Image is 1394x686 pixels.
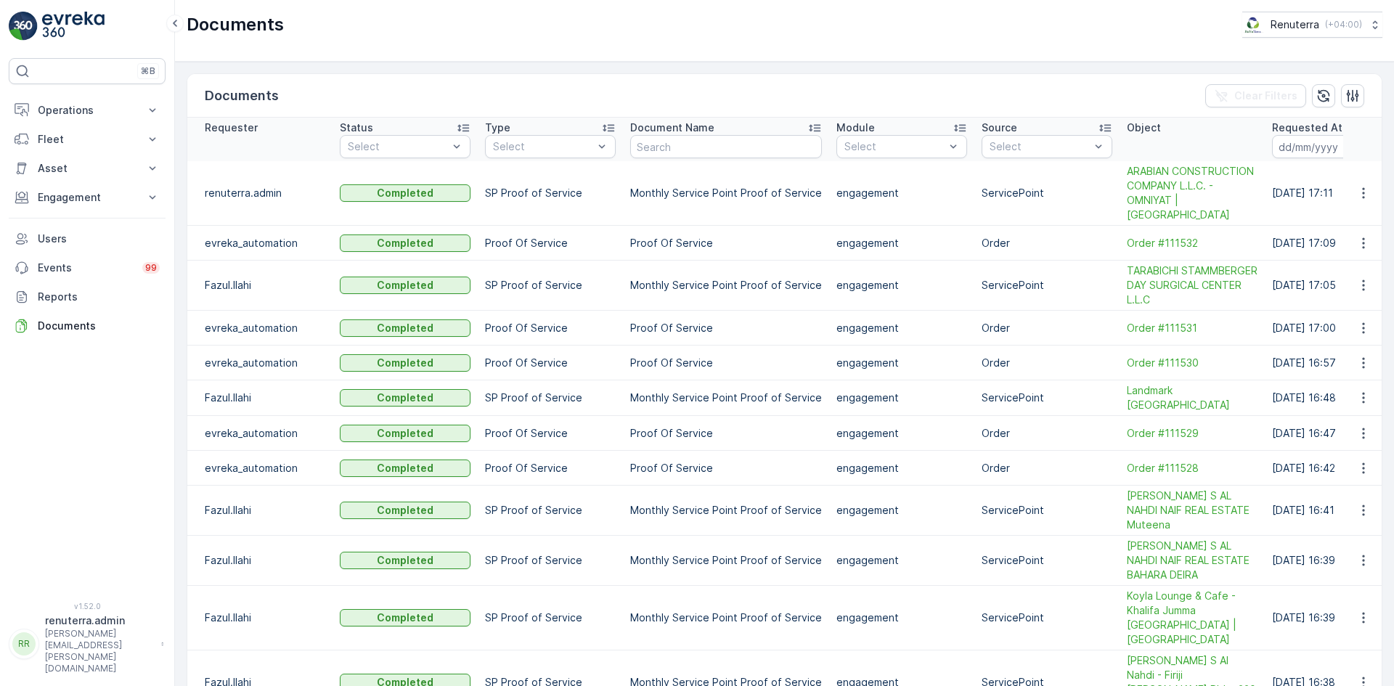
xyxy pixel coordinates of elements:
p: Completed [377,391,433,405]
p: Requested At [1272,121,1342,135]
p: Proof Of Service [630,426,822,441]
p: SP Proof of Service [485,553,616,568]
p: Asset [38,161,136,176]
img: logo [9,12,38,41]
p: Fazul.Ilahi [205,391,325,405]
p: Users [38,232,160,246]
p: Select [844,139,945,154]
p: Clear Filters [1234,89,1297,103]
a: Order #111530 [1127,356,1258,370]
button: Renuterra(+04:00) [1242,12,1382,38]
p: Completed [377,553,433,568]
p: Fleet [38,132,136,147]
p: Status [340,121,373,135]
p: SP Proof of Service [485,186,616,200]
p: Requester [205,121,258,135]
button: Asset [9,154,166,183]
button: Fleet [9,125,166,154]
img: Screenshot_2024-07-26_at_13.33.01.png [1242,17,1265,33]
p: Completed [377,278,433,293]
a: Order #111531 [1127,321,1258,335]
p: renuterra.admin [45,613,154,628]
p: renuterra.admin [205,186,325,200]
p: evreka_automation [205,356,325,370]
a: Order #111529 [1127,426,1258,441]
p: engagement [836,236,967,250]
p: engagement [836,461,967,475]
div: RR [12,632,36,656]
p: evreka_automation [205,321,325,335]
p: Documents [187,13,284,36]
p: Operations [38,103,136,118]
p: Document Name [630,121,714,135]
p: Source [982,121,1017,135]
p: Completed [377,611,433,625]
p: Events [38,261,134,275]
span: ARABIAN CONSTRUCTION COMPANY L.L.C. - OMNIYAT | [GEOGRAPHIC_DATA] [1127,164,1258,222]
a: Order #111532 [1127,236,1258,250]
p: engagement [836,426,967,441]
p: SP Proof of Service [485,278,616,293]
p: engagement [836,503,967,518]
button: Operations [9,96,166,125]
p: ( +04:00 ) [1325,19,1362,30]
a: Koyla Lounge & Cafe - Khalifa Jumma Al Naboodah Building | Karama [1127,589,1258,647]
button: Completed [340,234,470,252]
p: Order [982,461,1112,475]
p: Proof Of Service [485,356,616,370]
p: Reports [38,290,160,304]
a: Order #111528 [1127,461,1258,475]
p: Completed [377,356,433,370]
p: Module [836,121,875,135]
a: SALEH AHMED S AL NAHDI NAIF REAL ESTATE Muteena [1127,489,1258,532]
p: evreka_automation [205,236,325,250]
span: Koyla Lounge & Cafe - Khalifa Jumma [GEOGRAPHIC_DATA] | [GEOGRAPHIC_DATA] [1127,589,1258,647]
p: Select [493,139,593,154]
p: Order [982,236,1112,250]
p: Engagement [38,190,136,205]
a: Landmark Grand Hotel [1127,383,1258,412]
p: evreka_automation [205,426,325,441]
p: Proof Of Service [485,236,616,250]
p: [PERSON_NAME][EMAIL_ADDRESS][PERSON_NAME][DOMAIN_NAME] [45,628,154,674]
p: Documents [38,319,160,333]
button: Completed [340,609,470,626]
p: Fazul.Ilahi [205,278,325,293]
p: Monthly Service Point Proof of Service [630,186,822,200]
input: Search [630,135,822,158]
p: Proof Of Service [630,236,822,250]
p: engagement [836,611,967,625]
p: Type [485,121,510,135]
button: Completed [340,425,470,442]
p: Select [348,139,448,154]
p: Monthly Service Point Proof of Service [630,503,822,518]
input: dd/mm/yyyy [1272,135,1371,158]
a: ARABIAN CONSTRUCTION COMPANY L.L.C. - OMNIYAT | Business Bay [1127,164,1258,222]
p: Completed [377,461,433,475]
p: ServicePoint [982,391,1112,405]
a: Users [9,224,166,253]
p: Proof Of Service [485,461,616,475]
p: engagement [836,356,967,370]
p: ServicePoint [982,186,1112,200]
p: Renuterra [1271,17,1319,32]
button: Completed [340,354,470,372]
a: TARABICHI STAMMBERGER DAY SURGICAL CENTER L.L.C [1127,264,1258,307]
p: SP Proof of Service [485,391,616,405]
button: Engagement [9,183,166,212]
p: Completed [377,503,433,518]
p: Object [1127,121,1161,135]
p: Order [982,426,1112,441]
span: [PERSON_NAME] S AL NAHDI NAIF REAL ESTATE Muteena [1127,489,1258,532]
button: Completed [340,389,470,407]
button: RRrenuterra.admin[PERSON_NAME][EMAIL_ADDRESS][PERSON_NAME][DOMAIN_NAME] [9,613,166,674]
button: Completed [340,552,470,569]
p: ⌘B [141,65,155,77]
p: Proof Of Service [485,321,616,335]
p: Monthly Service Point Proof of Service [630,391,822,405]
p: engagement [836,391,967,405]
